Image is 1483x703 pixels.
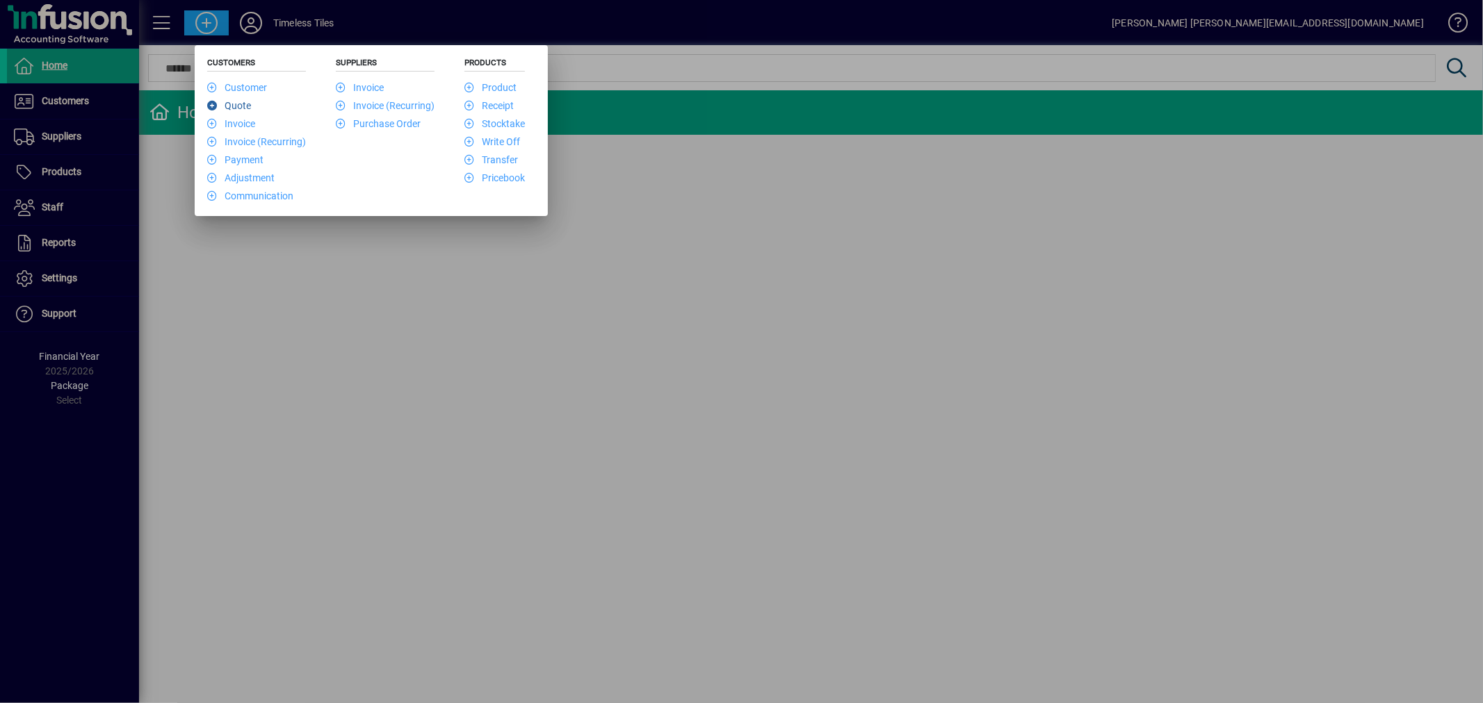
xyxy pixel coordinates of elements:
a: Stocktake [464,118,525,129]
a: Payment [207,154,264,165]
h5: Products [464,58,525,72]
h5: Customers [207,58,306,72]
a: Quote [207,100,251,111]
a: Communication [207,190,293,201]
a: Invoice (Recurring) [336,100,435,111]
h5: Suppliers [336,58,435,72]
a: Product [464,82,517,93]
a: Receipt [464,100,514,111]
a: Adjustment [207,172,275,183]
a: Purchase Order [336,118,421,129]
a: Invoice [207,118,255,129]
a: Write Off [464,136,520,147]
a: Invoice [336,82,384,93]
a: Invoice (Recurring) [207,136,306,147]
a: Transfer [464,154,518,165]
a: Customer [207,82,267,93]
a: Pricebook [464,172,525,183]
